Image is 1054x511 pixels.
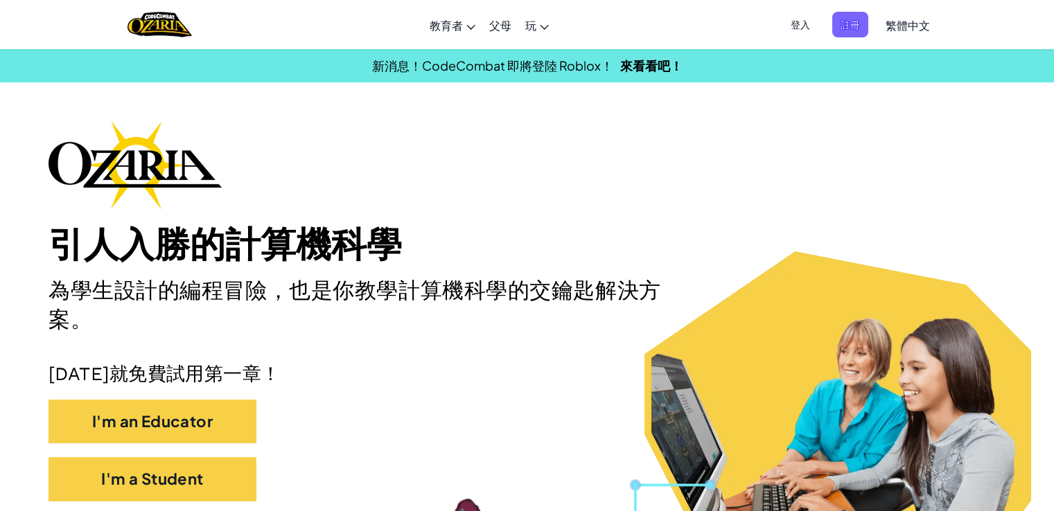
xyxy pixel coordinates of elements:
button: 登入 [782,12,818,37]
button: I'm a Student [49,457,256,501]
a: 來看看吧！ [620,57,683,73]
h2: 為學生設計的編程冒險，也是你教學計算機科學的交鑰匙解決方案。 [49,276,690,335]
span: 教育者 [430,18,463,33]
span: 玩 [525,18,536,33]
a: 繁體中文 [879,6,937,44]
img: Home [128,10,192,39]
a: 父母 [482,6,518,44]
a: 玩 [518,6,556,44]
span: 繁體中文 [886,18,930,33]
p: [DATE]就免費試用第一章！ [49,362,1005,385]
button: I'm an Educator [49,400,256,443]
a: Ozaria by CodeCombat logo [128,10,192,39]
span: 新消息！CodeCombat 即將登陸 Roblox！ [372,57,613,73]
img: Ozaria branding logo [49,120,222,209]
button: 註冊 [832,12,868,37]
h1: 引人入勝的計算機科學 [49,223,1005,266]
a: 教育者 [423,6,482,44]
